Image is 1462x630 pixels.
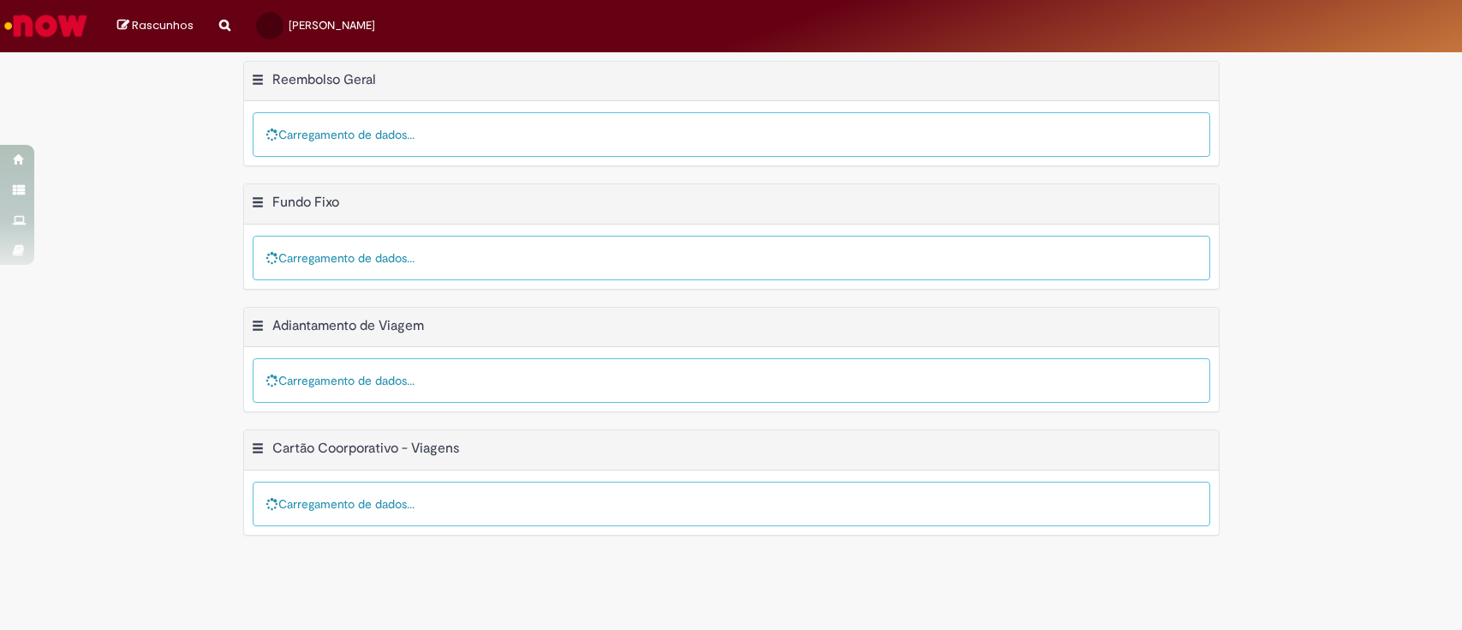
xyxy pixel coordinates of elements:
[251,194,265,216] button: Fundo Fixo Menu de contexto
[132,17,194,33] span: Rascunhos
[251,71,265,93] button: Reembolso Geral Menu de contexto
[272,71,376,88] h2: Reembolso Geral
[272,317,424,334] h2: Adiantamento de Viagem
[117,18,194,34] a: Rascunhos
[272,441,459,458] h2: Cartão Coorporativo - Viagens
[251,440,265,462] button: Cartão Coorporativo - Viagens Menu de contexto
[2,9,90,43] img: ServiceNow
[253,358,1210,403] div: Carregamento de dados...
[272,194,339,211] h2: Fundo Fixo
[289,18,375,33] span: [PERSON_NAME]
[251,317,265,339] button: Adiantamento de Viagem Menu de contexto
[253,236,1210,280] div: Carregamento de dados...
[253,482,1210,526] div: Carregamento de dados...
[253,112,1210,157] div: Carregamento de dados...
